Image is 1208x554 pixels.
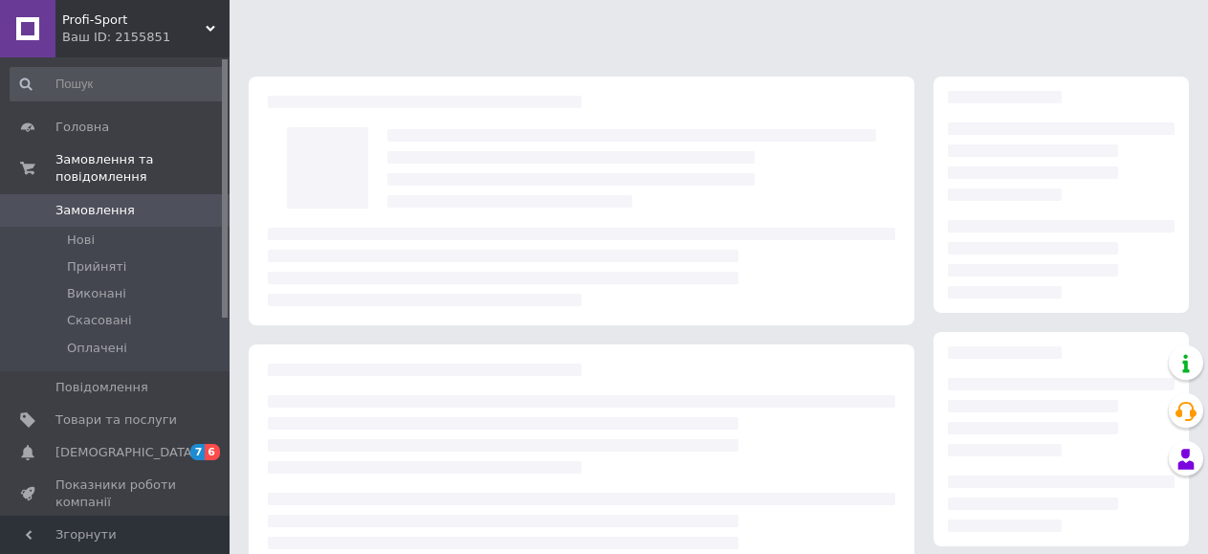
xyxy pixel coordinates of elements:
span: Profi-Sport [62,11,206,29]
span: Показники роботи компанії [55,476,177,511]
span: Скасовані [67,312,132,329]
span: 7 [190,444,206,460]
span: Товари та послуги [55,411,177,429]
span: 6 [205,444,220,460]
span: Головна [55,119,109,136]
span: Прийняті [67,258,126,276]
div: Ваш ID: 2155851 [62,29,230,46]
span: Замовлення та повідомлення [55,151,230,186]
span: [DEMOGRAPHIC_DATA] [55,444,197,461]
span: Нові [67,232,95,249]
span: Оплачені [67,340,127,357]
span: Виконані [67,285,126,302]
input: Пошук [10,67,226,101]
span: Замовлення [55,202,135,219]
span: Повідомлення [55,379,148,396]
